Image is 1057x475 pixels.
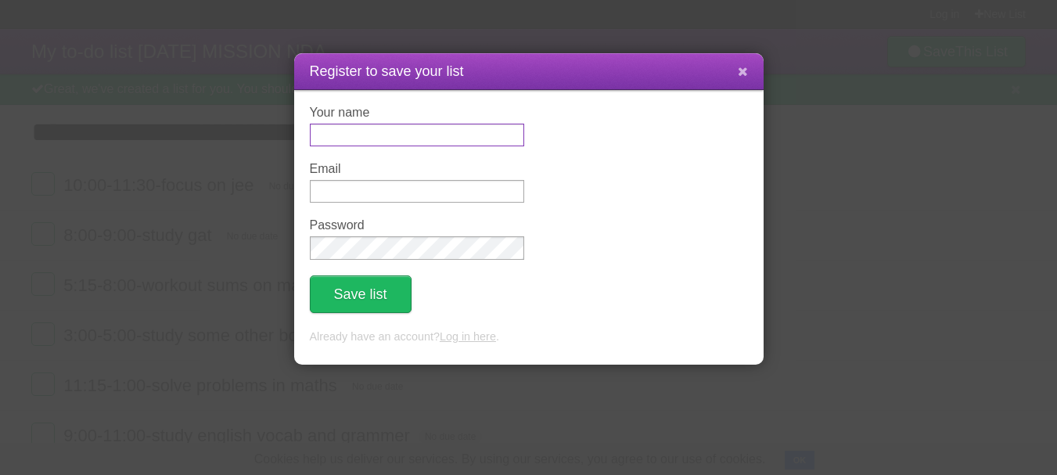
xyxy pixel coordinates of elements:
button: Save list [310,275,412,313]
a: Log in here [440,330,496,343]
label: Email [310,162,524,176]
h1: Register to save your list [310,61,748,82]
p: Already have an account? . [310,329,748,346]
label: Password [310,218,524,232]
label: Your name [310,106,524,120]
